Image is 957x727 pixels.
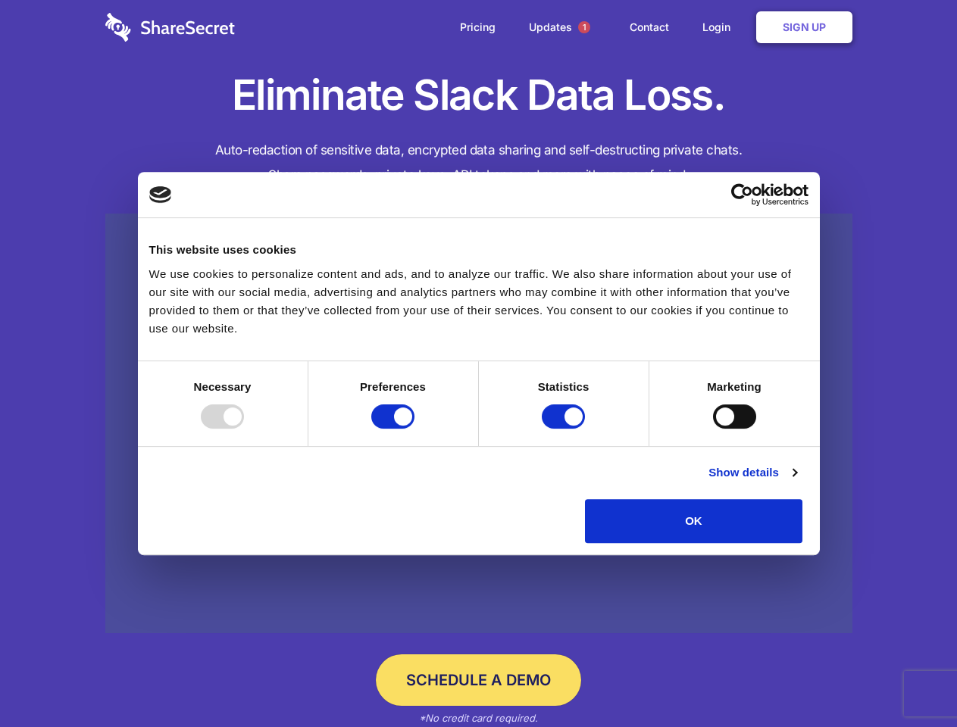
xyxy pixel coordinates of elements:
h1: Eliminate Slack Data Loss. [105,68,852,123]
a: Sign Up [756,11,852,43]
strong: Necessary [194,380,252,393]
a: Pricing [445,4,511,51]
em: *No credit card required. [419,712,538,724]
a: Schedule a Demo [376,654,581,706]
strong: Statistics [538,380,590,393]
img: logo-wordmark-white-trans-d4663122ce5f474addd5e946df7df03e33cb6a1c49d2221995e7729f52c070b2.svg [105,13,235,42]
a: Contact [615,4,684,51]
strong: Preferences [360,380,426,393]
strong: Marketing [707,380,762,393]
a: Usercentrics Cookiebot - opens in a new window [676,183,808,206]
div: We use cookies to personalize content and ads, and to analyze our traffic. We also share informat... [149,265,808,338]
img: logo [149,186,172,203]
span: 1 [578,21,590,33]
button: OK [585,499,802,543]
a: Show details [708,463,796,482]
a: Wistia video thumbnail [105,214,852,634]
a: Login [687,4,753,51]
h4: Auto-redaction of sensitive data, encrypted data sharing and self-destructing private chats. Shar... [105,138,852,188]
div: This website uses cookies [149,241,808,259]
